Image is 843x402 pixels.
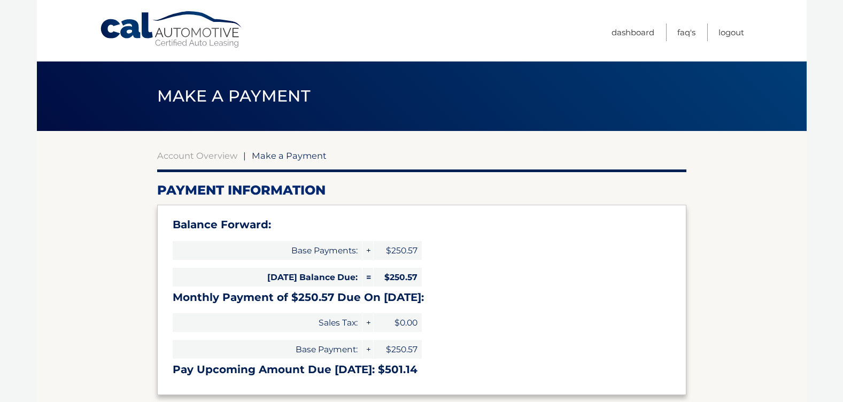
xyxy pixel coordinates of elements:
span: + [362,313,373,332]
h3: Balance Forward: [173,218,671,231]
span: | [243,150,246,161]
span: + [362,340,373,359]
span: Make a Payment [157,86,311,106]
span: + [362,241,373,260]
h2: Payment Information [157,182,686,198]
span: [DATE] Balance Due: [173,268,362,287]
span: Base Payments: [173,241,362,260]
span: $250.57 [374,241,422,260]
h3: Monthly Payment of $250.57 Due On [DATE]: [173,291,671,304]
a: Cal Automotive [99,11,244,49]
span: $250.57 [374,340,422,359]
a: Logout [718,24,744,41]
h3: Pay Upcoming Amount Due [DATE]: $501.14 [173,363,671,376]
span: Make a Payment [252,150,327,161]
span: = [362,268,373,287]
span: Sales Tax: [173,313,362,332]
a: Dashboard [612,24,654,41]
span: $0.00 [374,313,422,332]
span: $250.57 [374,268,422,287]
span: Base Payment: [173,340,362,359]
a: FAQ's [677,24,695,41]
a: Account Overview [157,150,237,161]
